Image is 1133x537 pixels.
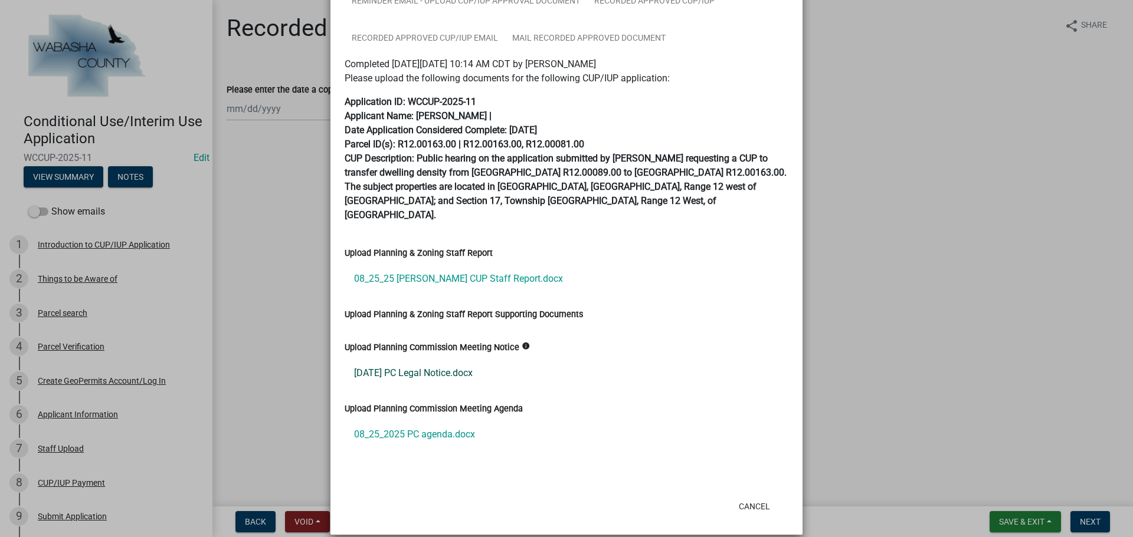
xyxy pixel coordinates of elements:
p: Please upload the following documents for the following CUP/IUP application: [345,71,788,85]
label: Upload Planning Commission Meeting Notice [345,344,519,352]
label: Upload Planning & Zoning Staff Report [345,249,493,258]
button: Cancel [729,496,780,517]
strong: Applicant Name: [PERSON_NAME] | [345,110,492,121]
strong: Date Application Considered Complete: [DATE] [345,124,537,136]
span: Completed [DATE][DATE] 10:14 AM CDT by [PERSON_NAME] [345,58,596,70]
a: 08_25_2025 PC agenda.docx [345,420,788,449]
a: Recorded Approved CUP/IUP Email [345,20,505,58]
a: [DATE] PC Legal Notice.docx [345,359,788,387]
strong: CUP Description: Public hearing on the application submitted by [PERSON_NAME] requesting a CUP to... [345,153,787,220]
label: Upload Planning Commission Meeting Agenda [345,405,523,413]
a: 08_25_25 [PERSON_NAME] CUP Staff Report.docx [345,265,788,293]
strong: Application ID: WCCUP-2025-11 [345,96,476,107]
a: Mail Recorded Approved Document [505,20,673,58]
strong: Parcel ID(s): R12.00163.00 | R12.00163.00, R12.00081.00 [345,139,584,150]
label: Upload Planning & Zoning Staff Report Supporting Documents [345,311,583,319]
i: info [522,342,530,350]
